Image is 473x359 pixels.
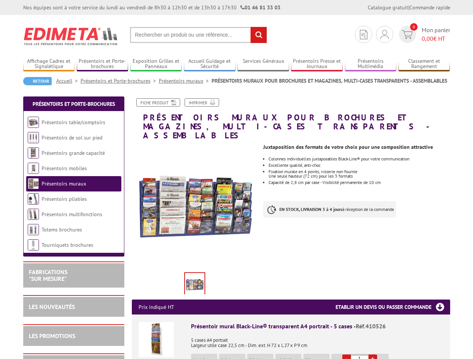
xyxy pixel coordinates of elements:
[77,58,128,70] a: Présentoirs et Porte-brochures
[42,134,102,141] a: Présentoirs de sol sur pied
[409,4,450,11] a: Commande rapide
[422,35,433,42] span: 0,00
[28,193,39,205] img: Présentoirs pliables
[28,209,39,220] img: Présentoirs multifonctions
[28,132,39,143] img: Présentoirs de sol sur pied
[130,27,267,43] input: Rechercher un produit ou une référence...
[42,242,93,248] a: Tourniquets brochures
[42,211,102,218] a: Présentoirs multifonctions
[240,4,281,11] strong: 01 46 81 33 03
[23,58,75,70] a: Affichage Cadres et Signalétique
[422,26,450,43] span: Mon panier
[184,58,236,70] a: Accueil Guidage et Sécurité
[132,144,258,270] img: presentoirs_muraux_410526_1.jpg
[185,273,204,296] img: presentoirs_muraux_410526_1.jpg
[422,34,450,43] span: € HT
[139,300,174,314] p: Prix indiqué HT
[360,30,367,39] img: devis rapide
[139,322,174,357] img: Présentoir mural Black-Line® transparent A4 portrait - 5 cases
[269,163,450,168] li: Excellente qualité, anti-choc
[397,26,450,43] a: devis rapide 0 Mon panier 0,00€ HT
[191,322,443,331] div: Présentoir mural Black-Line® transparent A4 portrait - 5 cases -
[28,224,39,235] img: Totems brochures
[159,77,212,84] a: Présentoirs muraux
[42,119,105,126] a: Présentoirs table/comptoirs
[291,58,343,70] a: Présentoirs Presse et Journaux
[28,178,39,189] img: Présentoirs muraux
[269,157,450,161] li: Colonnes individuelles juxtaposables Black-Line® pour votre communication
[29,268,67,282] a: FABRICATIONS"Sur Mesure"
[23,4,281,11] div: Nos équipes sont à votre service du lundi au vendredi de 8h30 à 12h30 et de 13h30 à 17h30
[56,77,81,84] a: Accueil
[410,23,418,31] span: 0
[28,147,39,159] img: Présentoirs grande capacité
[42,165,87,172] a: Présentoirs mobiles
[42,226,82,233] a: Totems brochures
[42,150,105,156] a: Présentoirs grande capacité
[29,332,75,340] a: LES PROMOTIONS
[356,322,386,330] span: Réf.410526
[126,98,456,140] h1: PRÉSENTOIRS MURAUX POUR BROCHURES ET MAGAZINES, MULTI-CASES TRANSPARENTS - ASSEMBLABLES
[28,239,39,251] img: Tourniquets brochures
[23,77,52,85] a: Retour
[263,201,396,218] p: à réception de la commande
[237,58,289,70] a: Services Généraux
[345,58,397,70] a: Présentoirs Multimédia
[130,58,182,70] a: Exposition Grilles et Panneaux
[136,98,180,107] a: Fiche produit
[251,27,267,43] input: rechercher
[42,196,87,202] a: Présentoirs pliables
[29,303,75,310] a: LES NOUVEAUTÉS
[398,58,450,70] a: Classement et Rangement
[263,144,433,150] strong: Juxtaposition des formats de votre choix pour une composition attractive
[380,30,389,39] img: devis rapide
[185,98,219,107] a: Imprimer
[368,4,450,11] div: |
[402,30,413,39] img: devis rapide
[42,180,86,187] a: Présentoirs muraux
[336,300,450,314] h3: Etablir un devis ou passer commande
[368,4,408,11] a: Catalogue gratuit
[33,101,115,107] a: Présentoirs et Porte-brochures
[23,22,119,50] img: Edimeta
[28,117,39,128] img: Présentoirs table/comptoirs
[81,77,159,84] a: Présentoirs et Porte-brochures
[269,169,450,178] li: Fixation murale en 4 points, visserie non fournie Une seule hauteur (72 cm) pour les 3 formats
[279,206,342,212] strong: EN STOCK, LIVRAISON 3 à 4 jours
[212,77,447,85] li: PRÉSENTOIRS MURAUX POUR BROCHURES ET MAGAZINES, MULTI-CASES TRANSPARENTS - ASSEMBLABLES
[269,180,450,185] li: Capacité de 2,8 cm par case - Visibilité permanente de 10 cm
[191,332,443,348] p: 5 cases A4 portrait Largeur utile case 22,5 cm - Dim. ext. H 72 x L 27 x P 9 cm
[28,163,39,174] img: Présentoirs mobiles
